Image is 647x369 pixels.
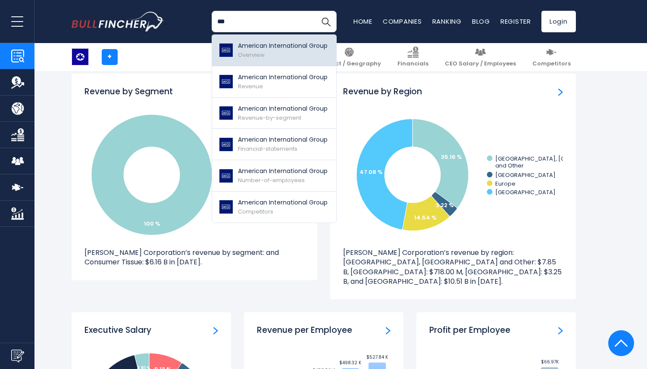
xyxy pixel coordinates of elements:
[392,43,434,71] a: Financials
[238,198,328,207] p: American International Group
[343,248,563,287] p: [PERSON_NAME] Corporation’s revenue by region: [GEOGRAPHIC_DATA], [GEOGRAPHIC_DATA] and Other: $7...
[541,359,559,365] text: $66.97K
[386,325,391,335] a: Revenue per Employee
[213,325,218,335] a: ceo-salary
[84,87,173,97] h3: Revenue by Segment
[353,17,372,26] a: Home
[500,17,531,26] a: Register
[212,35,336,66] a: American International Group Overview
[445,60,516,68] span: CEO Salary / Employees
[238,135,328,144] p: American International Group
[432,17,462,26] a: Ranking
[84,325,151,336] h3: Executive Salary
[238,114,301,122] span: Revenue-by-segment
[238,41,328,50] p: American International Group
[558,325,563,335] a: Profit per Employee
[541,11,576,32] a: Login
[527,43,576,71] a: Competitors
[495,180,516,188] text: Europe
[72,12,164,31] a: Go to homepage
[495,155,619,170] text: [GEOGRAPHIC_DATA], [GEOGRAPHIC_DATA] and Other
[238,176,305,184] span: Number-of-employees
[317,60,381,68] span: Product / Geography
[436,201,454,209] text: 3.22 %
[495,171,556,179] text: [GEOGRAPHIC_DATA]
[383,17,422,26] a: Companies
[238,167,328,176] p: American International Group
[102,49,118,65] a: +
[441,153,462,161] text: 35.16 %
[238,104,328,113] p: American International Group
[212,160,336,192] a: American International Group Number-of-employees
[343,87,422,97] h3: Revenue by Region
[397,60,428,68] span: Financials
[257,325,352,336] h3: Revenue per Employee
[429,325,510,336] h3: Profit per Employee
[212,129,336,160] a: American International Group Financial-statements
[212,98,336,129] a: American International Group Revenue-by-segment
[238,73,328,82] p: American International Group
[440,43,521,71] a: CEO Salary / Employees
[558,87,563,96] a: Revenue by Region
[359,168,383,176] text: 47.08 %
[72,12,164,31] img: bullfincher logo
[339,360,362,366] text: $498.32 K
[238,145,297,153] span: Financial-statements
[238,51,265,59] span: Overview
[495,188,556,196] text: [GEOGRAPHIC_DATA]
[84,248,304,267] p: [PERSON_NAME] Corporation’s revenue by segment: and Consumer Tissue: $6.16 B in [DATE].
[144,220,160,228] tspan: 100 %
[238,208,273,216] span: Competitors
[72,49,88,65] img: KMB logo
[238,82,263,90] span: Revenue
[366,354,388,360] text: $527.84 K
[472,17,490,26] a: Blog
[414,214,437,222] text: 14.54 %
[315,11,337,32] button: Search
[212,66,336,98] a: American International Group Revenue
[312,43,386,71] a: Product / Geography
[212,192,336,223] a: American International Group Competitors
[532,60,571,68] span: Competitors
